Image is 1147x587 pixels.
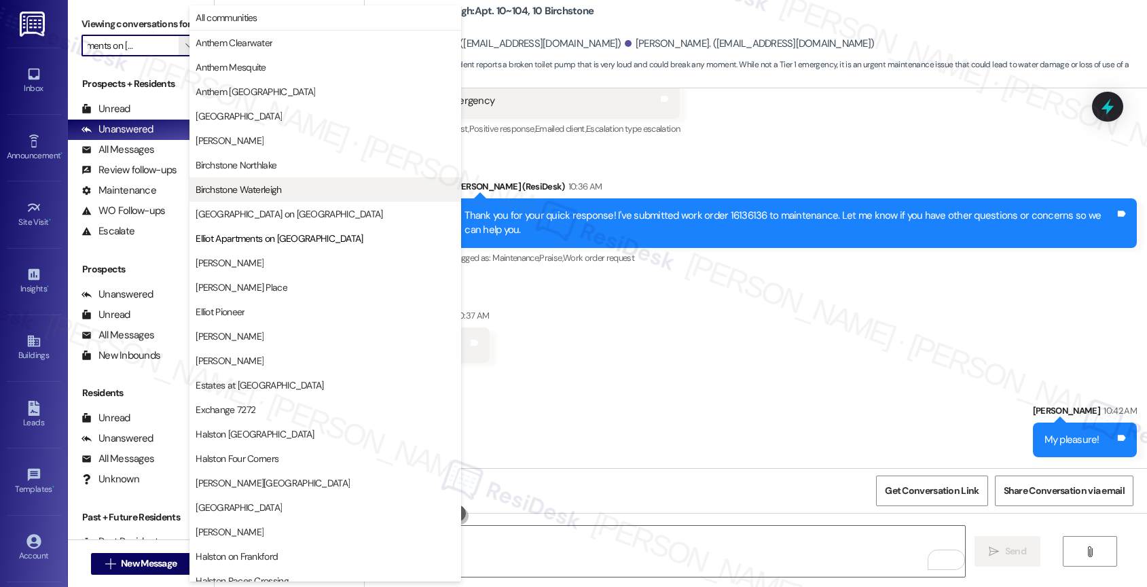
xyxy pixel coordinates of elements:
div: All Messages [81,452,154,466]
div: 10:42 AM [1100,404,1137,418]
span: Escalation type escalation [586,123,680,135]
span: [PERSON_NAME] [196,256,263,270]
button: Get Conversation Link [876,476,987,506]
div: Prospects [68,262,214,277]
a: Buildings [7,330,61,366]
div: My pleasure! [1044,433,1099,447]
a: Site Visit • [7,196,61,233]
label: Viewing conversations for [81,14,200,35]
span: [PERSON_NAME] [196,525,263,539]
span: Halston on Frankford [196,550,278,563]
button: Share Conversation via email [995,476,1133,506]
div: 10:36 AM [565,179,602,194]
div: Unread [81,411,130,425]
div: [PERSON_NAME] [1033,404,1137,423]
input: All communities [88,35,179,56]
i:  [1085,546,1095,557]
span: Birchstone Waterleigh [196,183,281,196]
div: Unanswered [81,122,153,137]
span: Birchstone Northlake [196,158,276,172]
span: [GEOGRAPHIC_DATA] [196,501,282,514]
div: Tagged as: [453,248,1137,268]
div: Unread [81,308,130,322]
span: Maintenance , [492,252,539,264]
b: Birchstone Waterleigh: Apt. 10~104, 10 Birchstone Waterleigh [371,4,643,33]
span: Anthem [GEOGRAPHIC_DATA] [196,85,315,99]
i:  [989,546,999,557]
div: Maintenance [81,183,156,198]
span: Positive response , [469,123,535,135]
span: • [60,149,62,158]
span: [PERSON_NAME] [196,134,263,147]
div: Unknown [81,472,139,486]
span: Get Conversation Link [885,484,979,498]
div: WO Follow-ups [81,204,165,218]
span: Anthem Clearwater [196,36,272,50]
span: [PERSON_NAME] [196,330,263,343]
span: Elliot Pioneer [196,305,244,319]
div: Prospects + Residents [68,77,214,91]
div: Thank you for your quick response! I've submitted work order 16136136 to maintenance. Let me know... [465,209,1115,238]
div: 10:37 AM [453,308,490,323]
span: Estates at [GEOGRAPHIC_DATA] [196,378,323,392]
span: [GEOGRAPHIC_DATA] on [GEOGRAPHIC_DATA] [196,207,382,221]
span: Send [1005,544,1026,558]
a: Templates • [7,463,61,500]
span: Emailed client , [535,123,586,135]
span: Work order request [563,252,634,264]
button: New Message [91,553,192,575]
button: Send [975,536,1040,567]
span: Anthem Mesquite [196,60,266,74]
i:  [185,40,193,51]
span: [PERSON_NAME] Place [196,281,287,294]
div: [PERSON_NAME]. ([EMAIL_ADDRESS][DOMAIN_NAME]) [625,37,875,51]
a: Inbox [7,63,61,99]
span: • [52,482,54,492]
a: Leads [7,397,61,433]
div: All Messages [81,328,154,342]
span: New Message [121,556,177,571]
img: ResiDesk Logo [20,12,48,37]
span: • [47,282,49,291]
span: [PERSON_NAME] [196,354,263,368]
a: Account [7,530,61,567]
div: Review follow-ups [81,163,177,177]
div: Unread [81,102,130,116]
div: Past Residents [81,535,164,549]
div: [PERSON_NAME] (ResiDesk) [453,179,1137,198]
textarea: To enrich screen reader interactions, please activate Accessibility in Grammarly extension settings [380,526,966,577]
i:  [105,558,115,569]
div: Unanswered [81,431,153,446]
a: Insights • [7,263,61,300]
div: Past + Future Residents [68,510,214,524]
span: Exchange 7272 [196,403,255,416]
span: [PERSON_NAME][GEOGRAPHIC_DATA] [196,476,350,490]
span: Halston [GEOGRAPHIC_DATA] [196,427,314,441]
div: Unanswered [81,287,153,302]
div: [PERSON_NAME]. ([EMAIL_ADDRESS][DOMAIN_NAME]) [371,37,621,51]
span: • [49,215,51,225]
span: All communities [196,11,257,24]
span: Halston Four Corners [196,452,278,465]
span: [GEOGRAPHIC_DATA] [196,109,282,123]
div: Escalate [81,224,134,238]
div: Residents [68,386,214,400]
div: New Inbounds [81,349,160,363]
div: All Messages [81,143,154,157]
span: Share Conversation via email [1004,484,1125,498]
span: Praise , [539,252,562,264]
span: Elliot Apartments on [GEOGRAPHIC_DATA] [196,232,363,245]
span: : The resident reports a broken toilet pump that is very loud and could break any moment. While n... [371,58,1147,87]
div: Tagged as: [385,119,680,139]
